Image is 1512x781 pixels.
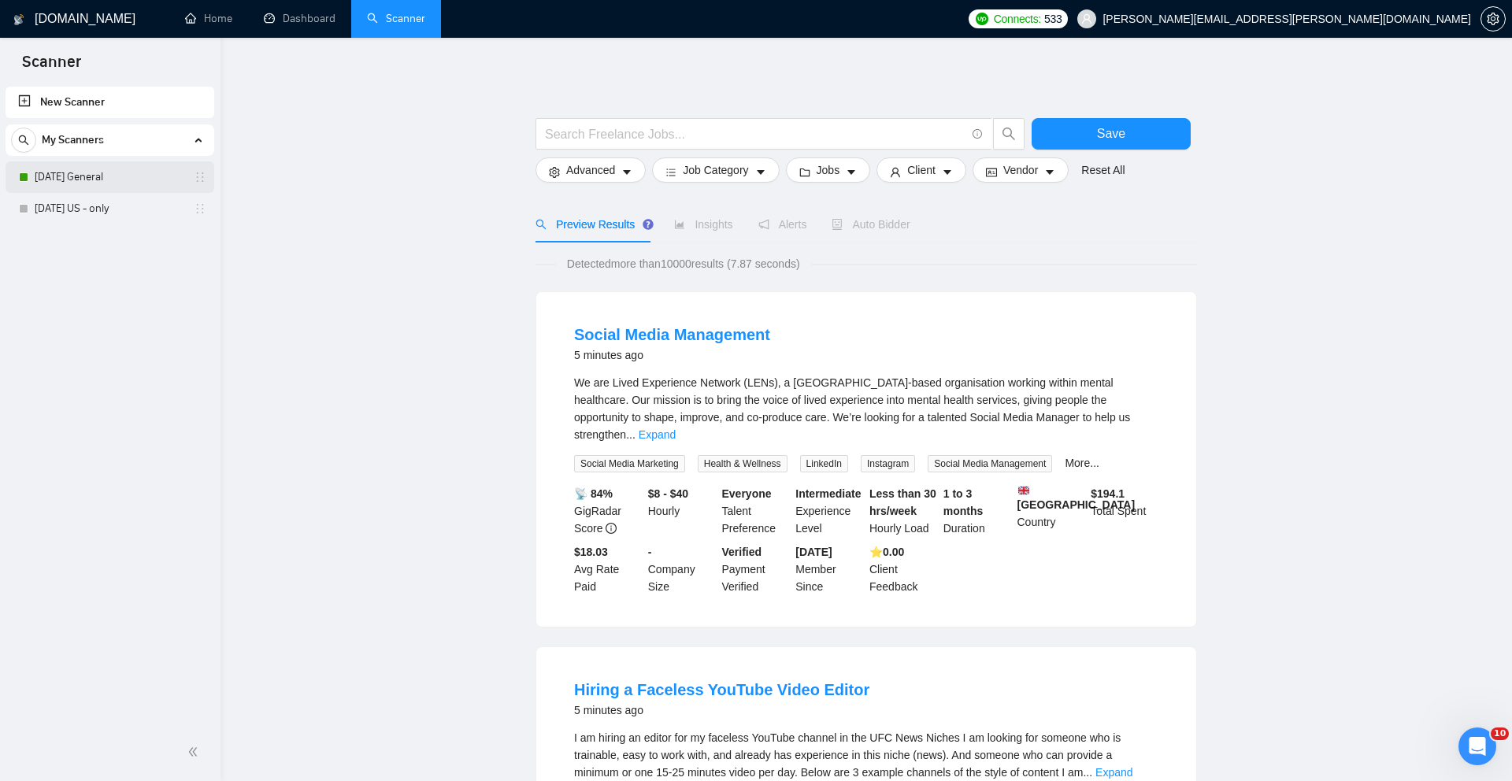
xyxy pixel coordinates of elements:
[648,546,652,558] b: -
[674,219,685,230] span: area-chart
[1065,457,1099,469] a: More...
[574,729,1158,781] div: I am hiring an editor for my faceless YouTube channel in the UFC News Niches I am looking for som...
[1081,161,1125,179] a: Reset All
[1481,13,1505,25] span: setting
[574,546,608,558] b: $18.03
[645,543,719,595] div: Company Size
[832,218,910,231] span: Auto Bidder
[942,166,953,178] span: caret-down
[187,744,203,760] span: double-left
[574,376,1130,441] span: We are Lived Experience Network (LENs), a [GEOGRAPHIC_DATA]-based organisation working within men...
[194,202,206,215] span: holder
[1480,6,1506,31] button: setting
[12,135,35,146] span: search
[1480,13,1506,25] a: setting
[869,546,904,558] b: ⭐️ 0.00
[1018,485,1029,496] img: 🇬🇧
[722,546,762,558] b: Verified
[973,157,1069,183] button: idcardVendorcaret-down
[928,455,1052,472] span: Social Media Management
[1014,485,1088,537] div: Country
[719,485,793,537] div: Talent Preference
[574,374,1158,443] div: We are Lived Experience Network (LENs), a UK-based organisation working within mental healthcare....
[535,218,649,231] span: Preview Results
[698,455,787,472] span: Health & Wellness
[574,455,685,472] span: Social Media Marketing
[574,731,1121,779] span: I am hiring an editor for my faceless YouTube channel in the UFC News Niches I am looking for som...
[755,166,766,178] span: caret-down
[817,161,840,179] span: Jobs
[1088,485,1162,537] div: Total Spent
[719,543,793,595] div: Payment Verified
[545,124,965,144] input: Search Freelance Jobs...
[1458,727,1496,765] iframe: Intercom live chat
[35,193,184,224] a: [DATE] US - only
[535,157,646,183] button: settingAdvancedcaret-down
[846,166,857,178] span: caret-down
[758,219,769,230] span: notification
[1017,485,1136,511] b: [GEOGRAPHIC_DATA]
[648,487,688,500] b: $8 - $40
[792,543,866,595] div: Member Since
[9,50,94,83] span: Scanner
[11,128,36,153] button: search
[799,166,810,178] span: folder
[574,346,770,365] div: 5 minutes ago
[1044,10,1062,28] span: 533
[907,161,936,179] span: Client
[13,7,24,32] img: logo
[993,118,1025,150] button: search
[566,161,615,179] span: Advanced
[758,218,807,231] span: Alerts
[986,166,997,178] span: idcard
[940,485,1014,537] div: Duration
[1091,487,1125,500] b: $ 194.1
[866,485,940,537] div: Hourly Load
[832,219,843,230] span: robot
[641,217,655,231] div: Tooltip anchor
[574,681,869,698] a: Hiring a Faceless YouTube Video Editor
[6,124,214,224] li: My Scanners
[866,543,940,595] div: Client Feedback
[645,485,719,537] div: Hourly
[6,87,214,118] li: New Scanner
[571,543,645,595] div: Avg Rate Paid
[795,487,861,500] b: Intermediate
[1003,161,1038,179] span: Vendor
[722,487,772,500] b: Everyone
[1095,766,1132,779] a: Expand
[42,124,104,156] span: My Scanners
[639,428,676,441] a: Expand
[1081,13,1092,24] span: user
[574,701,869,720] div: 5 minutes ago
[674,218,732,231] span: Insights
[367,12,425,25] a: searchScanner
[185,12,232,25] a: homeHome
[976,13,988,25] img: upwork-logo.png
[18,87,202,118] a: New Scanner
[574,326,770,343] a: Social Media Management
[665,166,676,178] span: bars
[264,12,335,25] a: dashboardDashboard
[795,546,832,558] b: [DATE]
[1032,118,1191,150] button: Save
[626,428,636,441] span: ...
[943,487,984,517] b: 1 to 3 months
[994,127,1024,141] span: search
[786,157,871,183] button: folderJobscaret-down
[574,487,613,500] b: 📡 84%
[792,485,866,537] div: Experience Level
[683,161,748,179] span: Job Category
[1097,124,1125,143] span: Save
[652,157,779,183] button: barsJob Categorycaret-down
[1083,766,1092,779] span: ...
[571,485,645,537] div: GigRadar Score
[973,129,983,139] span: info-circle
[35,161,184,193] a: [DATE] General
[556,255,811,272] span: Detected more than 10000 results (7.87 seconds)
[800,455,848,472] span: LinkedIn
[1491,727,1509,740] span: 10
[890,166,901,178] span: user
[1044,166,1055,178] span: caret-down
[876,157,966,183] button: userClientcaret-down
